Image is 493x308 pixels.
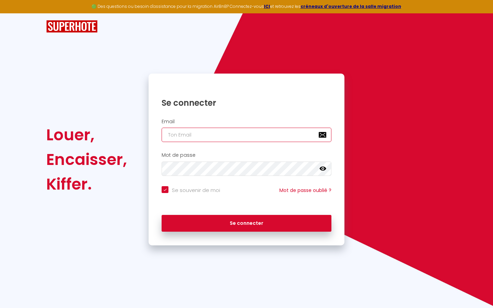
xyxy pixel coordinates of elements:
[301,3,401,9] a: créneaux d'ouverture de la salle migration
[46,172,127,196] div: Kiffer.
[162,128,331,142] input: Ton Email
[162,119,331,125] h2: Email
[5,3,26,23] button: Ouvrir le widget de chat LiveChat
[46,123,127,147] div: Louer,
[264,3,270,9] a: ICI
[46,147,127,172] div: Encaisser,
[162,152,331,158] h2: Mot de passe
[279,187,331,194] a: Mot de passe oublié ?
[162,98,331,108] h1: Se connecter
[162,215,331,232] button: Se connecter
[46,20,98,33] img: SuperHote logo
